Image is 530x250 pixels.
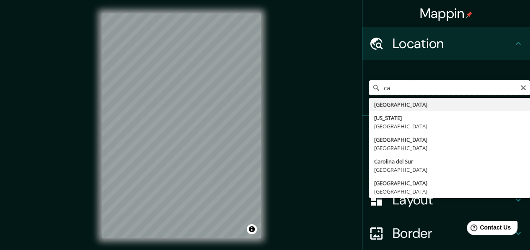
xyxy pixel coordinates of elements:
div: Border [362,217,530,250]
iframe: Help widget launcher [455,217,521,241]
div: [US_STATE] [374,114,525,122]
div: [GEOGRAPHIC_DATA] [374,144,525,152]
input: Pick your city or area [369,80,530,95]
div: Location [362,27,530,60]
h4: Location [393,35,513,52]
button: Toggle attribution [247,224,257,234]
div: [GEOGRAPHIC_DATA] [374,135,525,144]
div: [GEOGRAPHIC_DATA] [374,100,525,109]
div: [GEOGRAPHIC_DATA] [374,166,525,174]
div: Carolina del Sur [374,157,525,166]
h4: Layout [393,191,513,208]
div: Pins [362,116,530,150]
canvas: Map [102,13,261,238]
h4: Mappin [420,5,473,22]
h4: Border [393,225,513,242]
div: Style [362,150,530,183]
div: Layout [362,183,530,217]
div: [GEOGRAPHIC_DATA] [374,122,525,130]
button: Clear [520,83,527,91]
div: [GEOGRAPHIC_DATA] [374,179,525,187]
img: pin-icon.png [466,11,473,18]
div: [GEOGRAPHIC_DATA] [374,187,525,196]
